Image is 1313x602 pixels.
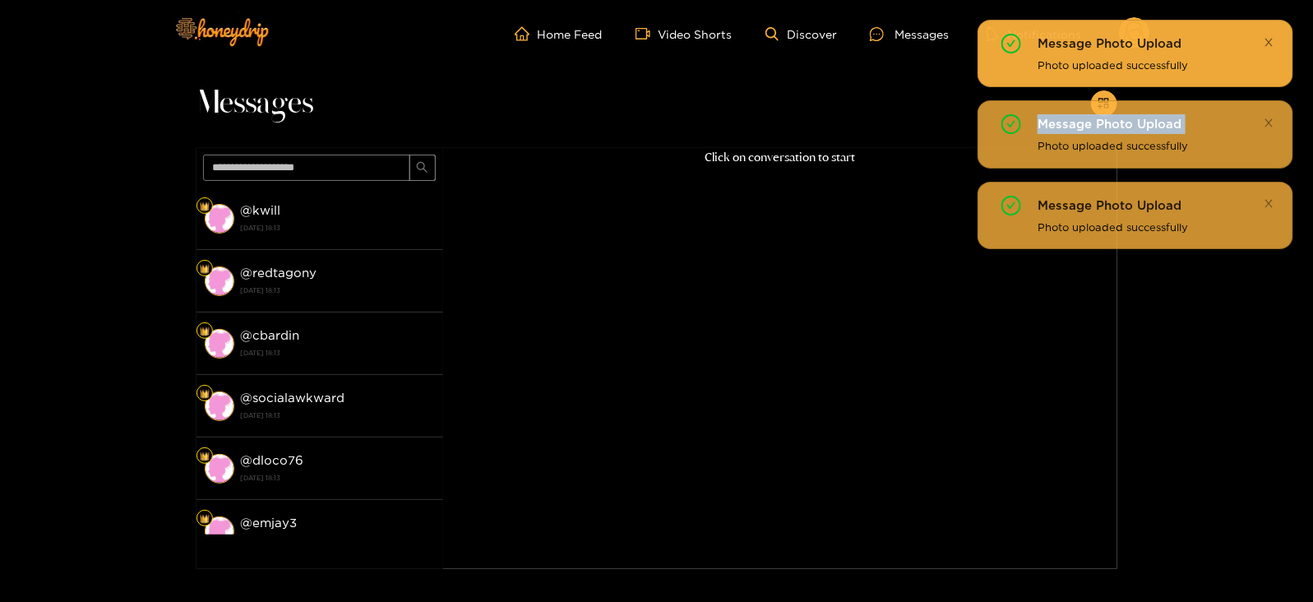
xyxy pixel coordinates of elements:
[200,451,210,461] img: Fan Level
[241,391,345,405] strong: @ socialawkward
[196,84,314,123] span: Messages
[241,453,304,467] strong: @ dloco76
[241,470,435,485] strong: [DATE] 18:13
[241,516,298,530] strong: @ emjay3
[205,329,234,359] img: conversation
[636,26,733,41] a: Video Shorts
[1038,57,1273,73] div: Photo uploaded successfully
[241,203,281,217] strong: @ kwill
[200,389,210,399] img: Fan Level
[1264,198,1274,209] span: close
[205,204,234,234] img: conversation
[241,283,435,298] strong: [DATE] 18:13
[1038,219,1273,235] div: Photo uploaded successfully
[443,148,1117,167] p: Click on conversation to start
[636,26,659,41] span: video-camera
[205,391,234,421] img: conversation
[241,220,435,235] strong: [DATE] 18:13
[1001,34,1021,56] span: check-circle
[200,264,210,274] img: Fan Level
[205,454,234,484] img: conversation
[200,326,210,336] img: Fan Level
[200,201,210,211] img: Fan Level
[1264,37,1274,48] span: close
[241,408,435,423] strong: [DATE] 18:13
[515,26,603,41] a: Home Feed
[200,514,210,524] img: Fan Level
[515,26,538,41] span: home
[1038,114,1273,134] div: Message Photo Upload
[870,25,949,44] div: Messages
[1038,137,1273,154] div: Photo uploaded successfully
[1001,114,1021,137] span: check-circle
[241,533,435,548] strong: [DATE] 18:13
[1038,34,1273,53] div: Message Photo Upload
[1264,118,1274,128] span: close
[205,266,234,296] img: conversation
[765,27,837,41] a: Discover
[1001,196,1021,218] span: check-circle
[241,266,317,280] strong: @ redtagony
[241,345,435,360] strong: [DATE] 18:13
[409,155,436,181] button: search
[1038,196,1273,215] div: Message Photo Upload
[416,161,428,175] span: search
[241,328,300,342] strong: @ cbardin
[205,516,234,546] img: conversation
